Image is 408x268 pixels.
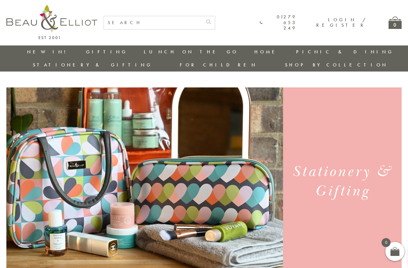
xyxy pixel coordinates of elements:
[86,49,127,55] a: Gifting
[316,17,366,28] a: Login / Register
[296,49,394,55] a: Picnic & Dining
[260,14,297,31] a: 01279 653 249
[254,49,280,55] a: Home
[33,62,152,68] a: Stationery & Gifting
[144,49,238,55] a: Lunch On The Go
[382,238,390,247] span: 0
[389,17,402,29] a: 0
[180,62,257,68] a: For Children
[104,16,202,29] input: SEARCH
[6,5,97,39] img: logo
[289,162,396,201] h1: Stationery & Gifting
[27,49,70,55] a: New in!
[285,62,388,68] a: Shop by collection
